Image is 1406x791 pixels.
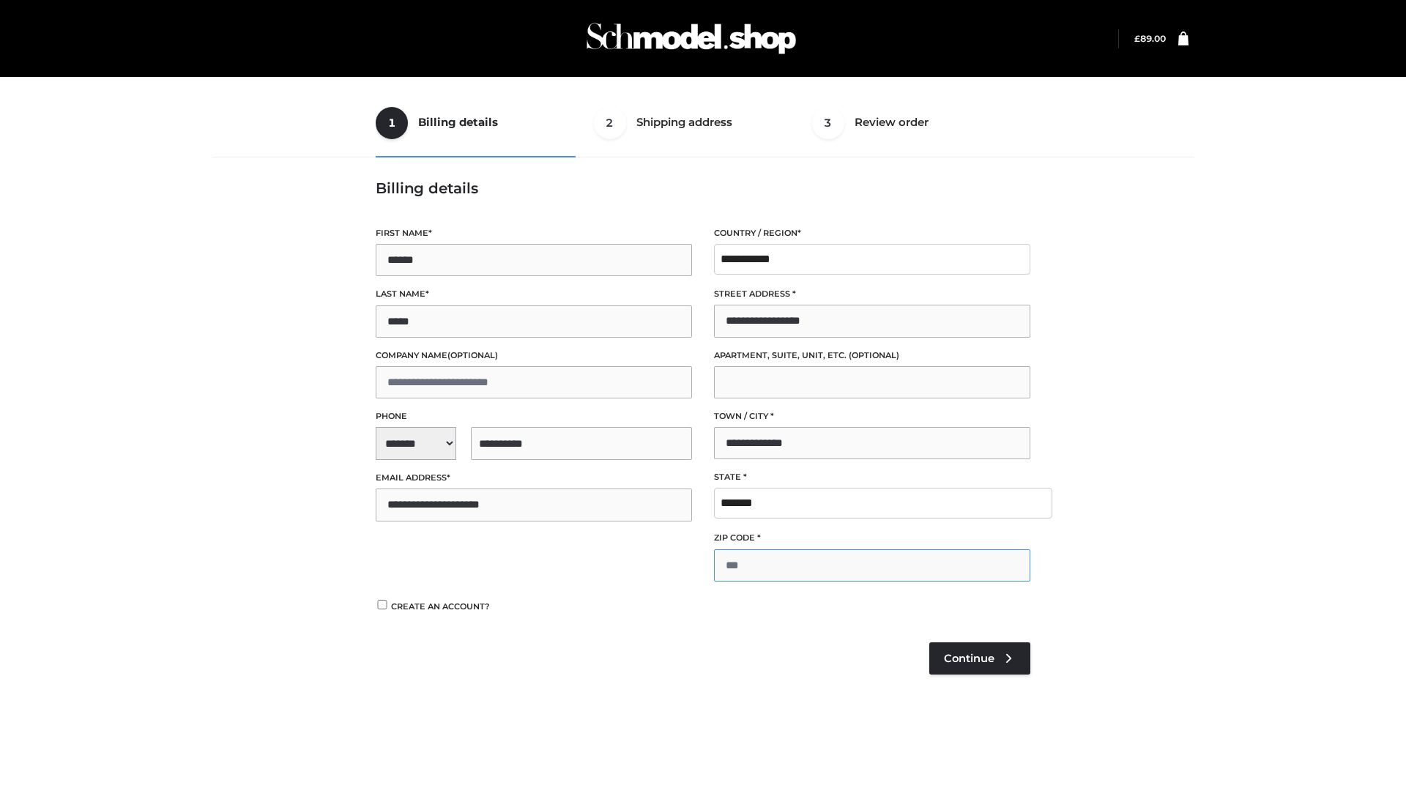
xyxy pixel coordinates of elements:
label: Town / City [714,409,1030,423]
bdi: 89.00 [1134,33,1166,44]
label: State [714,470,1030,484]
input: Create an account? [376,600,389,609]
label: Street address [714,287,1030,301]
label: Country / Region [714,226,1030,240]
span: Create an account? [391,601,490,612]
span: (optional) [849,350,899,360]
label: Email address [376,471,692,485]
label: ZIP Code [714,531,1030,545]
a: £89.00 [1134,33,1166,44]
label: Apartment, suite, unit, etc. [714,349,1030,363]
span: £ [1134,33,1140,44]
h3: Billing details [376,179,1030,197]
label: First name [376,226,692,240]
a: Continue [929,642,1030,675]
span: (optional) [447,350,498,360]
label: Phone [376,409,692,423]
label: Company name [376,349,692,363]
span: Continue [944,652,994,665]
img: Schmodel Admin 964 [581,10,801,67]
label: Last name [376,287,692,301]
